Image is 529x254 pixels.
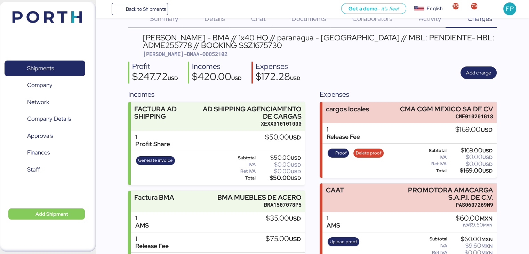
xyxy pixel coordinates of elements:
[128,89,305,100] div: Incomes
[326,105,369,113] div: cargos locales
[150,14,178,23] span: Summary
[289,215,301,222] span: USD
[467,14,492,23] span: Charges
[290,75,300,81] span: USD
[27,97,49,107] span: Network
[135,235,168,243] div: 1
[456,215,492,222] div: $60.00
[335,149,347,157] span: Proof
[393,186,493,201] div: PROMOTORA AMACARGA S.A.P.I. DE C.V.
[456,222,492,228] div: $9.60
[217,201,302,208] div: BMA1507078P5
[27,114,71,124] span: Company Details
[257,155,301,160] div: $50.00
[266,235,301,243] div: $75.00
[327,215,340,222] div: 1
[256,72,300,84] div: $172.28
[251,14,265,23] span: Chat
[291,14,326,23] span: Documents
[143,50,227,57] span: [PERSON_NAME]-BMAA-O0052102
[226,156,256,160] div: Subtotal
[226,169,256,174] div: Ret IVA
[506,4,513,13] span: FP
[289,235,301,243] span: USD
[417,161,447,166] div: Ret IVA
[327,222,340,229] div: AMS
[134,105,198,120] div: FACTURA AD SHIPPING
[352,14,393,23] span: Collaborators
[356,149,382,157] span: Delete proof
[291,175,301,181] span: USD
[134,194,174,201] div: Factura BMA
[226,162,256,167] div: IVA
[328,149,349,158] button: Proof
[205,14,225,23] span: Details
[417,237,447,241] div: Subtotal
[480,215,492,222] span: MXN
[328,237,360,246] button: Upload proof
[135,243,168,250] div: Release Fee
[455,126,492,134] div: $169.00
[256,62,300,72] div: Expenses
[353,149,384,158] button: Delete proof
[5,94,85,110] a: Network
[393,201,493,208] div: PAS0607269M9
[481,126,492,134] span: USD
[5,145,85,161] a: Finances
[481,236,492,243] span: MXN
[460,66,497,79] button: Add charge
[27,165,40,175] span: Staff
[5,111,85,127] a: Company Details
[231,75,242,81] span: USD
[327,126,360,133] div: 1
[257,175,301,181] div: $50.00
[400,113,493,120] div: CME010201G18
[449,237,492,242] div: $60.00
[448,161,492,167] div: $0.00
[320,89,496,100] div: Expenses
[143,34,497,49] div: [PERSON_NAME] - BMA // 1x40 HQ // paranagua - [GEOGRAPHIC_DATA] // MBL: PENDIENTE- HBL: ADME25577...
[112,3,168,15] a: Back to Shipments
[132,62,178,72] div: Profit
[5,162,85,178] a: Staff
[417,244,447,248] div: IVA
[5,77,85,93] a: Company
[136,156,175,165] button: Generate invoice
[226,176,256,181] div: Total
[482,154,492,160] span: USD
[135,134,170,141] div: 1
[132,72,178,84] div: $247.72
[35,210,68,218] span: Add Shipment
[5,61,85,77] a: Shipments
[201,120,302,127] div: XEXX010101000
[482,168,492,174] span: USD
[417,155,447,160] div: IVA
[257,162,301,167] div: $0.00
[265,134,301,141] div: $50.00
[291,155,301,161] span: USD
[27,80,53,90] span: Company
[8,208,85,220] button: Add Shipment
[483,222,492,228] span: MXN
[330,238,357,246] span: Upload proof
[126,5,166,13] span: Back to Shipments
[419,14,441,23] span: Activity
[217,194,302,201] div: BMA MUEBLES DE ACERO
[481,243,492,249] span: MXN
[448,168,492,173] div: $169.00
[327,133,360,141] div: Release Fee
[135,215,149,222] div: 1
[427,5,443,12] div: English
[466,69,491,77] span: Add charge
[192,62,242,72] div: Incomes
[289,134,301,141] span: USD
[400,105,493,113] div: CMA CGM MEXICO SA DE CV
[448,154,492,160] div: $0.00
[463,222,469,228] span: IVA
[168,75,178,81] span: USD
[27,131,53,141] span: Approvals
[417,148,447,153] div: Subtotal
[326,186,344,194] div: CAAT
[27,148,50,158] span: Finances
[5,128,85,144] a: Approvals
